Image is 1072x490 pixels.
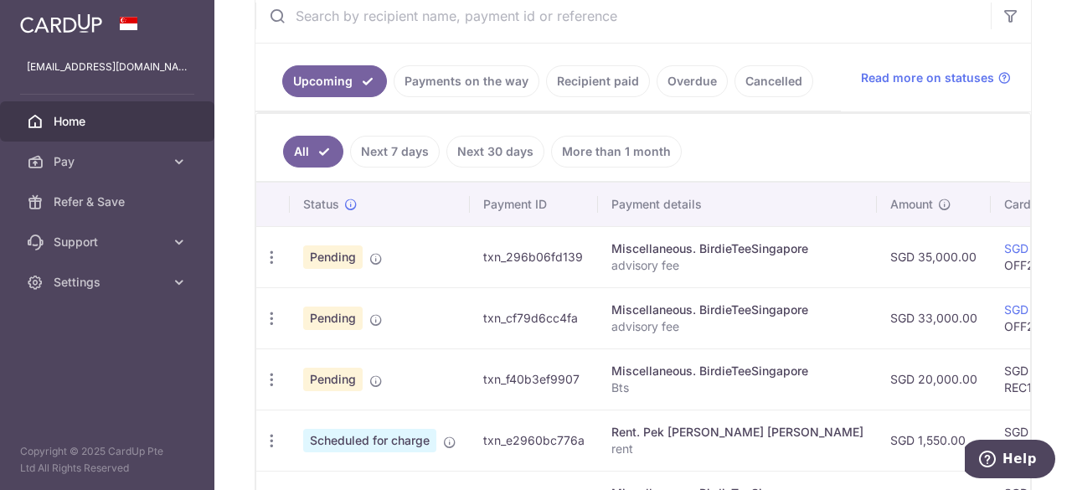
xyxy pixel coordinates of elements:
span: Pending [303,307,363,330]
td: txn_f40b3ef9907 [470,348,598,410]
div: Miscellaneous. BirdieTeeSingapore [611,240,863,257]
span: Read more on statuses [861,70,994,86]
th: Payment details [598,183,877,226]
td: SGD 1,550.00 [877,410,991,471]
td: txn_e2960bc776a [470,410,598,471]
td: SGD 20,000.00 [877,348,991,410]
span: Amount [890,196,933,213]
img: CardUp [20,13,102,34]
span: Scheduled for charge [303,429,436,452]
span: Refer & Save [54,193,164,210]
a: Read more on statuses [861,70,1011,86]
a: Next 7 days [350,136,440,168]
a: Payments on the way [394,65,539,97]
span: Pending [303,368,363,391]
p: advisory fee [611,318,863,335]
a: Overdue [657,65,728,97]
th: Payment ID [470,183,598,226]
div: Miscellaneous. BirdieTeeSingapore [611,302,863,318]
a: SGD 892.50 [1004,241,1072,255]
a: All [283,136,343,168]
a: Cancelled [734,65,813,97]
p: advisory fee [611,257,863,274]
a: SGD 841.50 [1004,302,1069,317]
td: txn_296b06fd139 [470,226,598,287]
a: Next 30 days [446,136,544,168]
a: More than 1 month [551,136,682,168]
span: Pending [303,245,363,269]
a: Upcoming [282,65,387,97]
td: SGD 35,000.00 [877,226,991,287]
td: SGD 33,000.00 [877,287,991,348]
span: Support [54,234,164,250]
iframe: Opens a widget where you can find more information [965,440,1055,482]
div: Rent. Pek [PERSON_NAME] [PERSON_NAME] [611,424,863,441]
span: CardUp fee [1004,196,1068,213]
td: txn_cf79d6cc4fa [470,287,598,348]
p: rent [611,441,863,457]
p: Bts [611,379,863,396]
span: Status [303,196,339,213]
a: Recipient paid [546,65,650,97]
span: Home [54,113,164,130]
span: Pay [54,153,164,170]
span: Settings [54,274,164,291]
p: [EMAIL_ADDRESS][DOMAIN_NAME] [27,59,188,75]
div: Miscellaneous. BirdieTeeSingapore [611,363,863,379]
